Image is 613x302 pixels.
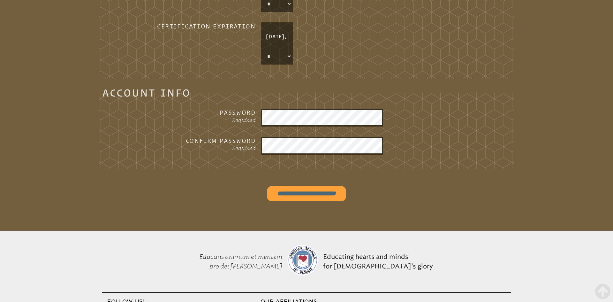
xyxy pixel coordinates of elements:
h3: Confirm Password [154,137,256,144]
p: Required [154,116,256,124]
legend: Account Info [102,89,191,97]
h3: Certification Expiration [154,22,256,30]
img: csf-logo-web-colors.png [287,245,318,275]
p: [DATE], [262,29,292,44]
p: Required [154,144,256,152]
h3: Password [154,109,256,116]
p: Educans animum et mentem pro dei [PERSON_NAME] [178,236,285,287]
p: Educating hearts and minds for [DEMOGRAPHIC_DATA]’s glory [321,236,435,287]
